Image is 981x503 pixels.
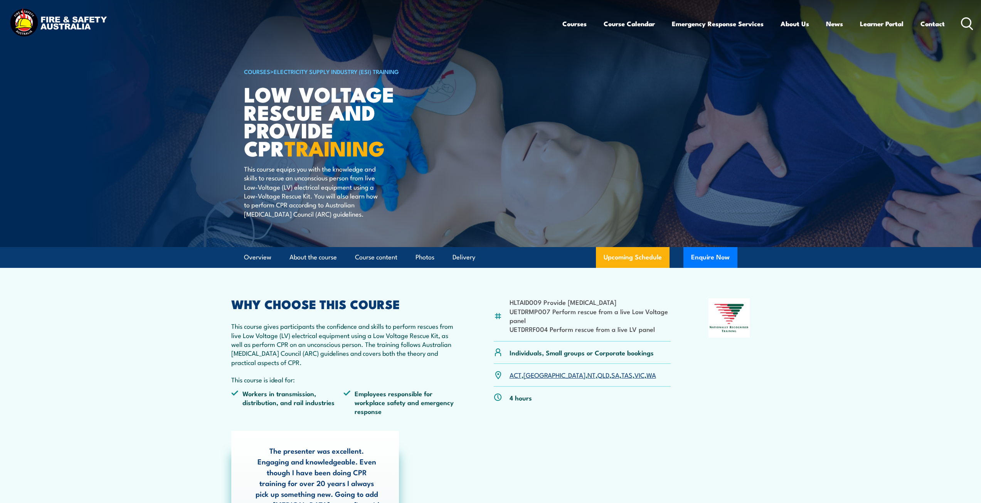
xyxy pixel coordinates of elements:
[920,13,945,34] a: Contact
[596,247,670,268] a: Upcoming Schedule
[244,247,271,267] a: Overview
[510,307,671,325] li: UETDRMP007 Perform rescue from a live Low Voltage panel
[343,389,456,416] li: Employees responsible for workplace safety and emergency response
[231,321,456,367] p: This course gives participants the confidence and skills to perform rescues from live Low Voltage...
[510,393,532,402] p: 4 hours
[244,164,385,218] p: This course equips you with the knowledge and skills to rescue an unconscious person from live Lo...
[597,370,609,379] a: QLD
[510,325,671,333] li: UETDRRF004 Perform rescue from a live LV panel
[355,247,397,267] a: Course content
[416,247,434,267] a: Photos
[523,370,586,379] a: [GEOGRAPHIC_DATA]
[510,348,654,357] p: Individuals, Small groups or Corporate bookings
[604,13,655,34] a: Course Calendar
[860,13,904,34] a: Learner Portal
[510,370,656,379] p: , , , , , , ,
[510,370,522,379] a: ACT
[231,298,456,309] h2: WHY CHOOSE THIS COURSE
[781,13,809,34] a: About Us
[510,298,671,306] li: HLTAID009 Provide [MEDICAL_DATA]
[562,13,587,34] a: Courses
[646,370,656,379] a: WA
[634,370,644,379] a: VIC
[611,370,619,379] a: SA
[244,67,434,76] h6: >
[274,67,399,76] a: Electricity Supply Industry (ESI) Training
[672,13,764,34] a: Emergency Response Services
[453,247,475,267] a: Delivery
[231,389,344,416] li: Workers in transmission, distribution, and rail industries
[231,375,456,384] p: This course is ideal for:
[826,13,843,34] a: News
[708,298,750,338] img: Nationally Recognised Training logo.
[289,247,337,267] a: About the course
[244,85,434,157] h1: Low Voltage Rescue and Provide CPR
[683,247,737,268] button: Enquire Now
[284,131,385,163] strong: TRAINING
[621,370,633,379] a: TAS
[244,67,270,76] a: COURSES
[587,370,596,379] a: NT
